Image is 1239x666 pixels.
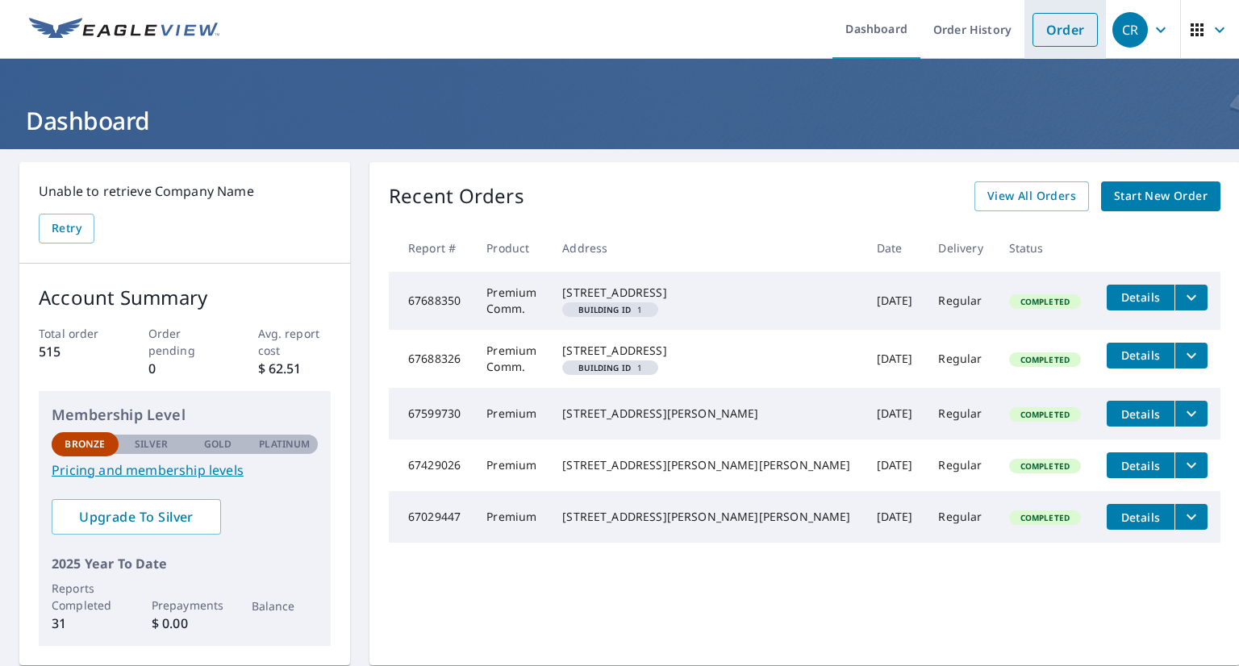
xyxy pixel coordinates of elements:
[987,186,1076,206] span: View All Orders
[389,272,473,330] td: 67688350
[39,283,331,312] p: Account Summary
[925,491,995,543] td: Regular
[1107,285,1174,310] button: detailsBtn-67688350
[473,272,549,330] td: Premium Comm.
[39,342,112,361] p: 515
[562,406,850,422] div: [STREET_ADDRESS][PERSON_NAME]
[1174,452,1208,478] button: filesDropdownBtn-67429026
[473,224,549,272] th: Product
[578,306,631,314] em: Building ID
[864,224,926,272] th: Date
[473,330,549,388] td: Premium Comm.
[389,224,473,272] th: Report #
[562,343,850,359] div: [STREET_ADDRESS]
[259,437,310,452] p: Platinum
[1116,458,1165,473] span: Details
[1116,406,1165,422] span: Details
[1174,401,1208,427] button: filesDropdownBtn-67599730
[39,325,112,342] p: Total order
[974,181,1089,211] a: View All Orders
[864,388,926,439] td: [DATE]
[996,224,1094,272] th: Status
[1116,289,1165,305] span: Details
[52,580,119,614] p: Reports Completed
[39,181,331,201] p: Unable to retrieve Company Name
[1112,12,1148,48] div: CR
[389,330,473,388] td: 67688326
[925,272,995,330] td: Regular
[562,509,850,525] div: [STREET_ADDRESS][PERSON_NAME][PERSON_NAME]
[152,614,219,633] p: $ 0.00
[562,457,850,473] div: [STREET_ADDRESS][PERSON_NAME][PERSON_NAME]
[1011,296,1079,307] span: Completed
[389,181,524,211] p: Recent Orders
[65,437,105,452] p: Bronze
[569,306,652,314] span: 1
[135,437,169,452] p: Silver
[549,224,863,272] th: Address
[578,364,631,372] em: Building ID
[864,330,926,388] td: [DATE]
[1174,504,1208,530] button: filesDropdownBtn-67029447
[569,364,652,372] span: 1
[389,491,473,543] td: 67029447
[1011,409,1079,420] span: Completed
[39,214,94,244] button: Retry
[925,330,995,388] td: Regular
[473,439,549,491] td: Premium
[52,404,318,426] p: Membership Level
[925,224,995,272] th: Delivery
[864,491,926,543] td: [DATE]
[52,460,318,480] a: Pricing and membership levels
[1011,512,1079,523] span: Completed
[1107,452,1174,478] button: detailsBtn-67429026
[252,597,319,614] p: Balance
[152,597,219,614] p: Prepayments
[1116,348,1165,363] span: Details
[148,359,222,378] p: 0
[1174,285,1208,310] button: filesDropdownBtn-67688350
[258,325,332,359] p: Avg. report cost
[473,491,549,543] td: Premium
[52,554,318,573] p: 2025 Year To Date
[1032,13,1098,47] a: Order
[389,388,473,439] td: 67599730
[19,104,1220,137] h1: Dashboard
[473,388,549,439] td: Premium
[1114,186,1208,206] span: Start New Order
[258,359,332,378] p: $ 62.51
[562,285,850,301] div: [STREET_ADDRESS]
[52,614,119,633] p: 31
[1011,460,1079,472] span: Completed
[1107,504,1174,530] button: detailsBtn-67029447
[1174,343,1208,368] button: filesDropdownBtn-67688326
[864,439,926,491] td: [DATE]
[148,325,222,359] p: Order pending
[925,388,995,439] td: Regular
[1107,401,1174,427] button: detailsBtn-67599730
[925,439,995,491] td: Regular
[65,508,208,526] span: Upgrade To Silver
[1116,510,1165,525] span: Details
[52,499,221,535] a: Upgrade To Silver
[52,219,81,239] span: Retry
[864,272,926,330] td: [DATE]
[29,18,219,42] img: EV Logo
[1101,181,1220,211] a: Start New Order
[389,439,473,491] td: 67429026
[1011,354,1079,365] span: Completed
[204,437,232,452] p: Gold
[1107,343,1174,368] button: detailsBtn-67688326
